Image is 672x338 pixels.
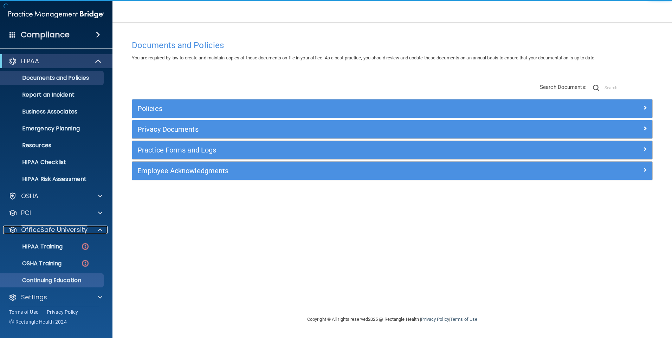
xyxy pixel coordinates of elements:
h4: Documents and Policies [132,41,653,50]
a: Settings [8,293,102,301]
p: HIPAA Checklist [5,159,101,166]
p: Settings [21,293,47,301]
a: Privacy Policy [421,317,449,322]
p: Resources [5,142,101,149]
a: Terms of Use [9,308,38,316]
a: HIPAA [8,57,102,65]
span: Search Documents: [540,84,587,90]
a: Privacy Policy [47,308,78,316]
p: PCI [21,209,31,217]
span: You are required by law to create and maintain copies of these documents on file in your office. ... [132,55,595,60]
img: danger-circle.6113f641.png [81,242,90,251]
p: HIPAA Risk Assessment [5,176,101,183]
a: Employee Acknowledgments [137,165,647,176]
iframe: Drift Widget Chat Controller [550,288,664,316]
p: Emergency Planning [5,125,101,132]
h5: Privacy Documents [137,125,517,133]
a: Terms of Use [450,317,477,322]
a: OSHA [8,192,102,200]
p: Continuing Education [5,277,101,284]
p: Report an Incident [5,91,101,98]
p: OSHA Training [5,260,62,267]
a: Practice Forms and Logs [137,144,647,156]
img: ic-search.3b580494.png [593,85,599,91]
p: Documents and Policies [5,74,101,82]
img: PMB logo [8,7,104,21]
a: Privacy Documents [137,124,647,135]
a: PCI [8,209,102,217]
p: Business Associates [5,108,101,115]
p: HIPAA [21,57,39,65]
a: Policies [137,103,647,114]
div: Copyright © All rights reserved 2025 @ Rectangle Health | | [264,308,521,331]
h5: Employee Acknowledgments [137,167,517,175]
p: OfficeSafe University [21,226,88,234]
p: OSHA [21,192,39,200]
a: OfficeSafe University [8,226,102,234]
span: Ⓒ Rectangle Health 2024 [9,318,67,325]
h5: Policies [137,105,517,112]
p: HIPAA Training [5,243,63,250]
h5: Practice Forms and Logs [137,146,517,154]
img: danger-circle.6113f641.png [81,259,90,268]
input: Search [605,83,653,93]
h4: Compliance [21,30,70,40]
